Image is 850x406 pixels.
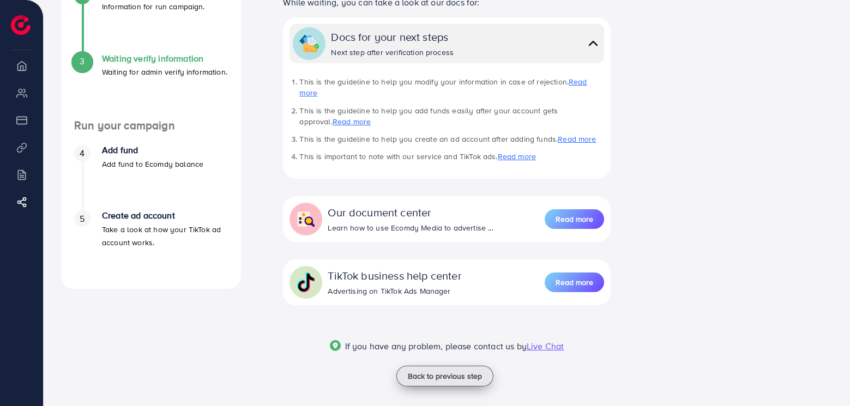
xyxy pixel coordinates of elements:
[102,157,203,171] p: Add fund to Ecomdy balance
[61,53,241,119] li: Waiting verify information
[328,286,461,296] div: Advertising on TikTok Ads Manager
[61,119,241,132] h4: Run your campaign
[498,151,536,162] a: Read more
[804,357,842,398] iframe: Chat
[556,214,593,225] span: Read more
[328,222,493,233] div: Learn how to use Ecomdy Media to advertise ...
[61,210,241,276] li: Create ad account
[558,134,596,144] a: Read more
[299,134,604,144] li: This is the guideline to help you create an ad account after adding funds.
[396,366,493,386] button: Back to previous step
[545,271,604,293] a: Read more
[299,34,319,53] img: collapse
[102,65,227,78] p: Waiting for admin verify information.
[296,272,316,292] img: collapse
[102,223,228,249] p: Take a look at how your TikTok ad account works.
[299,105,604,128] li: This is the guideline to help you add funds easily after your account gets approval.
[299,76,604,99] li: This is the guideline to help you modify your information in case of rejection.
[345,340,527,352] span: If you have any problem, please contact us by
[80,55,85,68] span: 3
[80,213,85,225] span: 5
[527,340,564,352] span: Live Chat
[102,210,228,221] h4: Create ad account
[545,208,604,230] a: Read more
[61,145,241,210] li: Add fund
[330,340,341,351] img: Popup guide
[331,47,454,58] div: Next step after verification process
[556,277,593,288] span: Read more
[328,268,461,283] div: TikTok business help center
[296,209,316,229] img: collapse
[545,272,604,292] button: Read more
[11,15,31,35] img: logo
[299,76,587,98] a: Read more
[545,209,604,229] button: Read more
[408,371,482,381] span: Back to previous step
[102,145,203,155] h4: Add fund
[299,151,604,162] li: This is important to note with our service and TikTok ads.
[80,147,85,160] span: 4
[333,116,371,127] a: Read more
[331,29,454,45] div: Docs for your next steps
[102,53,227,64] h4: Waiting verify information
[586,35,601,51] img: collapse
[328,204,493,220] div: Our document center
